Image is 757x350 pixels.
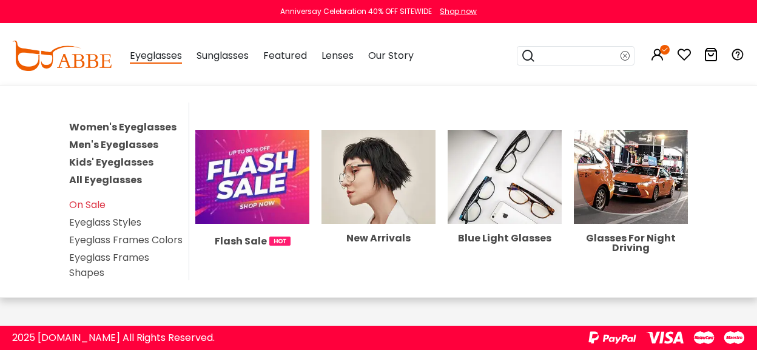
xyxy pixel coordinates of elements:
a: Glasses For Night Driving [574,169,688,253]
span: Eyeglasses [130,49,182,64]
div: Glasses For Night Driving [574,234,688,253]
span: Lenses [321,49,354,62]
img: Glasses For Night Driving [574,130,688,224]
a: Women's Eyeglasses [69,120,177,134]
span: Featured [263,49,307,62]
img: Flash Sale [195,130,309,224]
div: Shop now [440,6,477,17]
a: Eyeglass Styles [69,215,141,229]
a: Flash Sale [195,169,309,249]
a: New Arrivals [321,169,436,243]
a: Blue Light Glasses [448,169,562,243]
span: Our Story [368,49,414,62]
a: Men's Eyeglasses [69,138,158,152]
span: Sunglasses [197,49,249,62]
a: Eyeglass Frames Colors [69,233,183,247]
a: Shop now [434,6,477,16]
div: New Arrivals [321,234,436,243]
a: Eyeglass Frames Shapes [69,251,149,280]
img: New Arrivals [321,130,436,224]
span: Flash Sale [215,234,267,249]
div: Blue Light Glasses [448,234,562,243]
img: 1724998894317IetNH.gif [269,237,291,246]
div: Anniversay Celebration 40% OFF SITEWIDE [280,6,432,17]
a: On Sale [69,198,106,212]
div: 2025 [DOMAIN_NAME] All Rights Reserved. [12,331,215,345]
img: abbeglasses.com [12,41,112,71]
a: Kids' Eyeglasses [69,155,153,169]
a: All Eyeglasses [69,173,142,187]
img: Blue Light Glasses [448,130,562,224]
